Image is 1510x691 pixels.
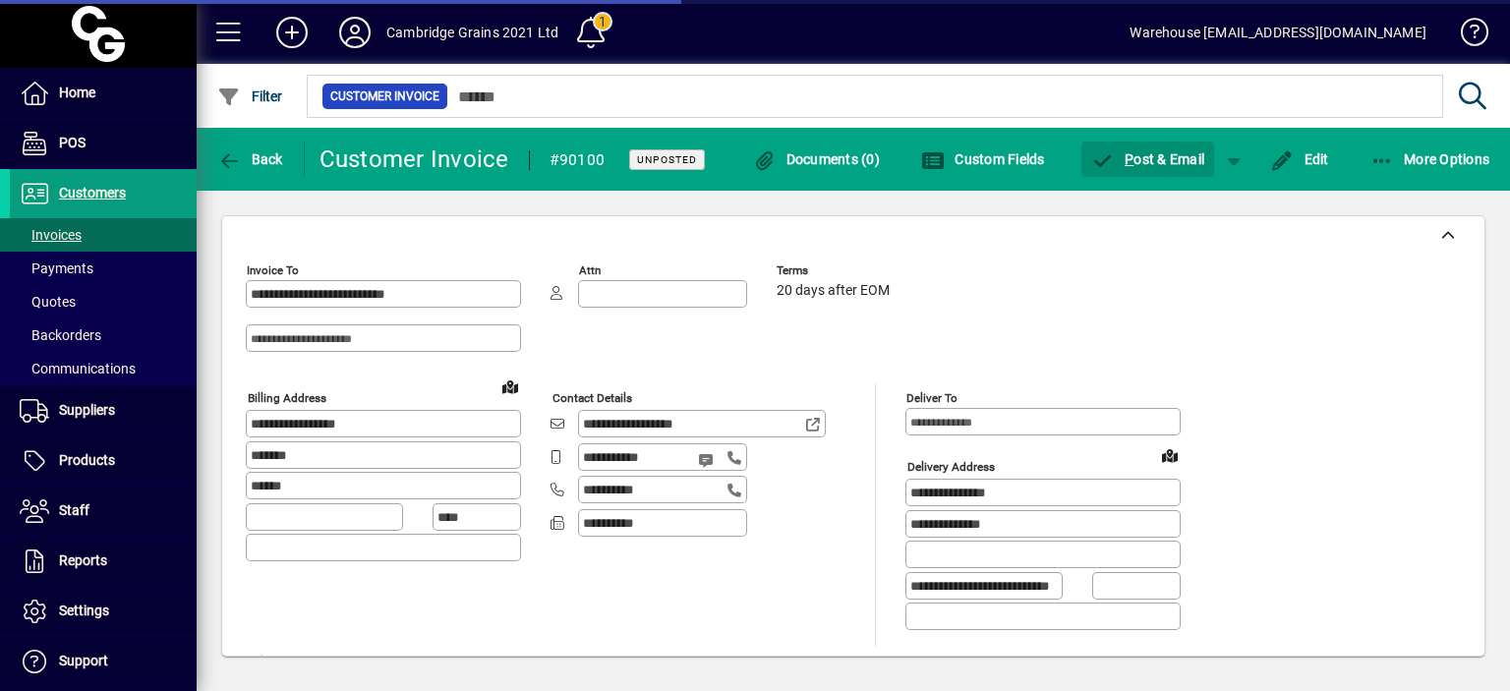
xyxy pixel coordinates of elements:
div: #90100 [550,144,606,176]
span: ost & Email [1091,151,1205,167]
a: Suppliers [10,386,197,435]
span: POS [59,135,86,150]
mat-label: Invoice To [247,263,299,277]
span: Communications [20,361,136,376]
span: Reports [59,552,107,568]
span: Invoices [20,227,82,243]
span: Staff [59,502,89,518]
span: Terms [777,264,895,277]
span: Settings [59,603,109,618]
button: Add [261,15,323,50]
span: Products [59,452,115,468]
span: Support [59,653,108,668]
button: Send SMS [684,436,731,484]
span: 20 days after EOM [777,283,890,299]
span: Payments [20,260,93,276]
button: Profile [323,15,386,50]
a: Quotes [10,285,197,318]
button: More Options [1365,142,1495,177]
div: Warehouse [EMAIL_ADDRESS][DOMAIN_NAME] [1130,17,1426,48]
span: P [1125,151,1133,167]
span: More Options [1370,151,1490,167]
button: Filter [212,79,288,114]
mat-label: Deliver To [906,391,958,405]
button: Post & Email [1081,142,1215,177]
span: Unposted [637,153,697,166]
a: View on map [494,371,526,402]
span: Back [217,151,283,167]
mat-label: Attn [579,263,601,277]
a: Staff [10,487,197,536]
a: Products [10,436,197,486]
a: Reports [10,537,197,586]
span: Backorders [20,327,101,343]
app-page-header-button: Back [197,142,305,177]
span: Custom Fields [921,151,1045,167]
div: Customer Invoice [319,144,509,175]
a: Communications [10,352,197,385]
div: Cambridge Grains 2021 Ltd [386,17,558,48]
a: Payments [10,252,197,285]
a: Home [10,69,197,118]
button: Documents (0) [747,142,885,177]
a: POS [10,119,197,168]
span: Customer Invoice [330,86,439,106]
span: Quotes [20,294,76,310]
a: Settings [10,587,197,636]
span: Filter [217,88,283,104]
button: Custom Fields [916,142,1050,177]
span: Customers [59,185,126,201]
button: Back [212,142,288,177]
mat-label: Deliver via [247,654,301,667]
a: Knowledge Base [1446,4,1485,68]
span: Documents (0) [752,151,880,167]
a: Support [10,637,197,686]
a: Backorders [10,318,197,352]
span: Edit [1270,151,1329,167]
a: View on map [1154,439,1186,471]
button: Edit [1265,142,1334,177]
a: Invoices [10,218,197,252]
span: Suppliers [59,402,115,418]
span: Home [59,85,95,100]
